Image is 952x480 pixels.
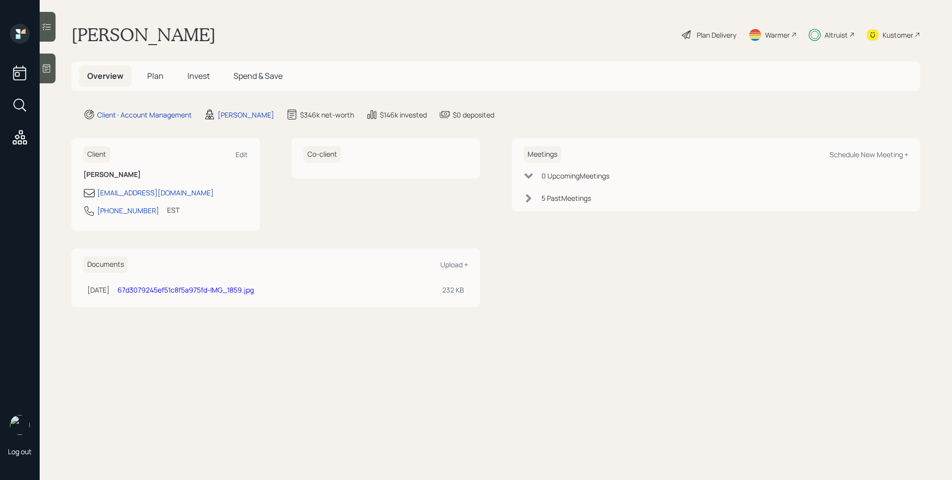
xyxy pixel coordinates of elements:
[83,256,128,273] h6: Documents
[453,110,494,120] div: $0 deposited
[87,70,123,81] span: Overview
[234,70,283,81] span: Spend & Save
[830,150,908,159] div: Schedule New Meeting +
[541,193,591,203] div: 5 Past Meeting s
[87,285,110,295] div: [DATE]
[218,110,274,120] div: [PERSON_NAME]
[97,205,159,216] div: [PHONE_NUMBER]
[71,24,216,46] h1: [PERSON_NAME]
[697,30,736,40] div: Plan Delivery
[440,260,468,269] div: Upload +
[765,30,790,40] div: Warmer
[442,285,464,295] div: 232 KB
[541,171,609,181] div: 0 Upcoming Meeting s
[380,110,427,120] div: $146k invested
[83,146,110,163] h6: Client
[118,285,254,295] a: 67d3079245ef51c8f5a975fd-IMG_1859.jpg
[10,415,30,435] img: james-distasi-headshot.png
[83,171,248,179] h6: [PERSON_NAME]
[8,447,32,456] div: Log out
[97,187,214,198] div: [EMAIL_ADDRESS][DOMAIN_NAME]
[300,110,354,120] div: $346k net-worth
[187,70,210,81] span: Invest
[97,110,192,120] div: Client · Account Management
[303,146,341,163] h6: Co-client
[147,70,164,81] span: Plan
[883,30,913,40] div: Kustomer
[825,30,848,40] div: Altruist
[167,205,179,215] div: EST
[524,146,561,163] h6: Meetings
[236,150,248,159] div: Edit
